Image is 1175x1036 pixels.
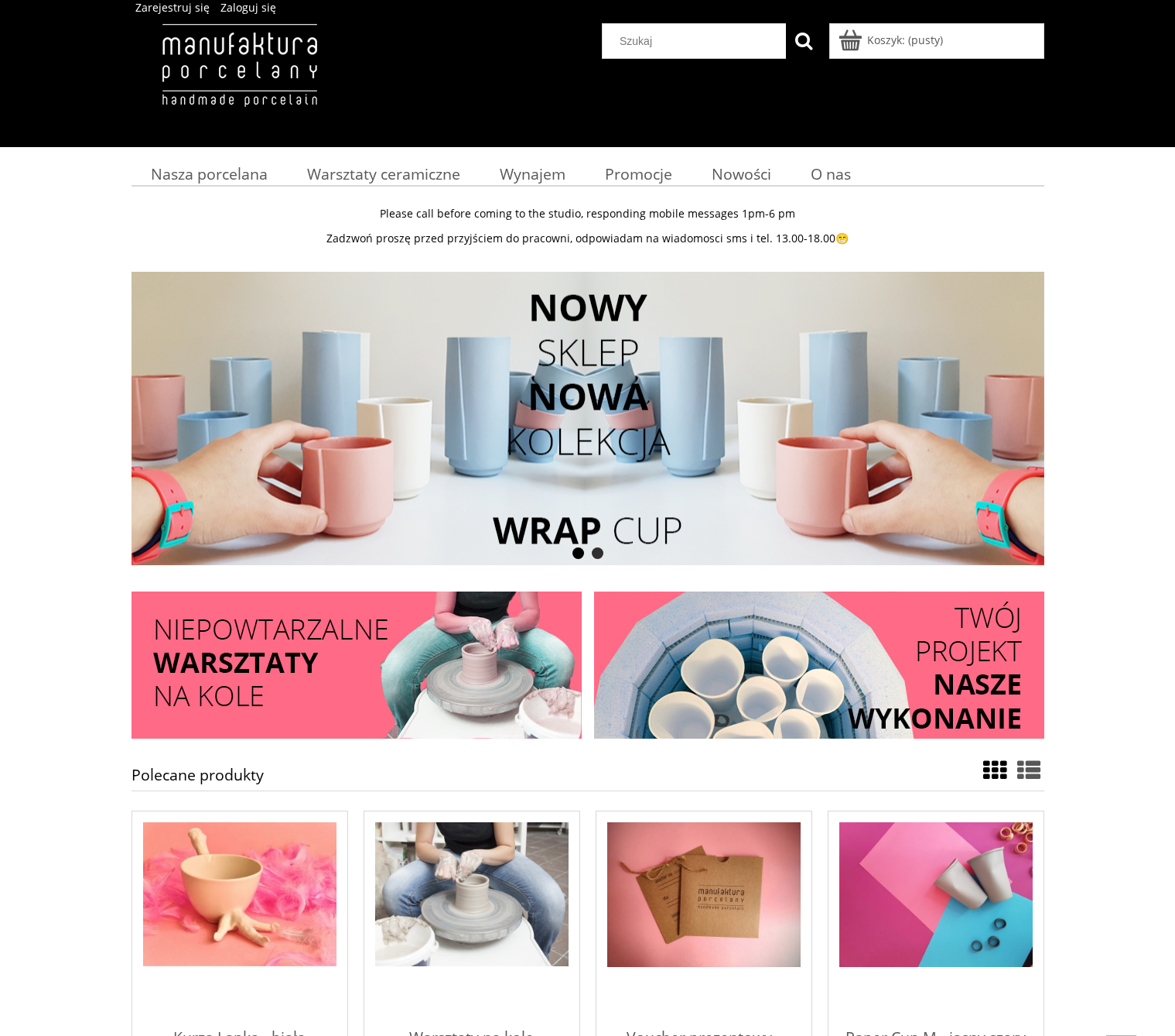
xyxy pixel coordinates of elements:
[143,822,336,967] img: Kurza Łapka - biała
[132,207,1044,221] p: Please call before coming to the studio, responding mobile messages 1pm-6 pm
[375,822,569,966] img: Warsztaty na kole garncarskim (2h)
[480,159,585,189] a: Wynajem
[811,163,851,184] span: O nas
[786,23,821,59] button: Szukaj
[791,159,870,189] a: O nas
[132,592,582,739] img: Darmowa dostawa
[287,159,480,189] a: Warsztaty ceramiczne
[839,822,1033,1016] a: Przejdź do produktu Paper Cup M - jasny szary
[151,163,268,184] span: Nasza porcelana
[692,159,791,189] a: Nowości
[375,822,569,1016] a: Przejdź do produktu Warsztaty na kole garncarskim (2h)
[607,822,801,968] img: Voucher prezentowy - warsztaty (2h)
[608,24,786,58] input: Szukaj w sklepie
[605,163,672,184] span: Promocje
[867,33,905,47] span: Koszyk:
[500,163,565,184] span: Wynajem
[607,822,801,1016] a: Przejdź do produktu Voucher prezentowy - warsztaty (2h)
[143,822,336,1016] a: Przejdź do produktu Kurza Łapka - biała
[983,754,1006,786] a: Widok ze zdjęciem
[841,33,943,47] a: Produkty w koszyku 0. Przejdź do koszyka
[132,23,347,139] img: Manufaktura Porcelany
[712,163,771,184] span: Nowości
[908,33,943,47] b: (pusty)
[839,822,1033,968] img: Paper Cup M - jasny szary
[132,767,264,791] h1: Polecane produkty
[585,159,692,189] a: Promocje
[132,159,288,189] a: Nasza porcelana
[132,232,1044,245] p: Zadzwoń proszę przed przyjściem do pracowni, odpowiadam na wiadomosci sms i tel. 13.00-18.00😁
[1017,754,1040,786] a: Widok pełny
[307,163,460,184] span: Warsztaty ceramiczne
